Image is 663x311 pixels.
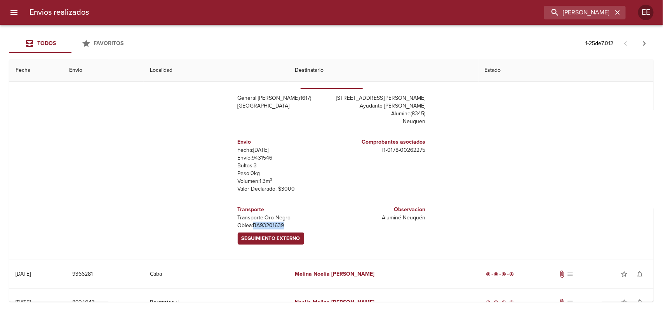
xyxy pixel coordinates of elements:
[238,154,329,162] p: Envío: 9431546
[238,170,329,177] p: Peso: 0 kg
[479,59,654,82] th: Estado
[494,272,499,276] span: radio_button_checked
[5,3,23,22] button: menu
[238,146,329,154] p: Fecha: [DATE]
[510,272,514,276] span: radio_button_checked
[72,298,95,308] span: 8904043
[636,270,644,278] span: notifications_none
[238,214,329,222] p: Transporte: Oro Negro
[238,185,329,193] p: Valor Declarado: $ 3000
[566,299,574,306] span: No tiene pedido asociado
[485,299,516,306] div: Entregado
[63,59,144,82] th: Envio
[332,271,375,277] em: [PERSON_NAME]
[632,295,647,310] button: Activar notificaciones
[313,299,330,306] em: Melina
[335,146,426,154] p: R - 0178 - 00262275
[585,40,613,47] p: 1 - 25 de 7.012
[69,295,98,310] button: 8904043
[242,234,300,243] span: Seguimiento Externo
[544,6,613,19] input: buscar
[510,300,514,305] span: radio_button_checked
[238,102,329,110] p: [GEOGRAPHIC_DATA]
[144,59,289,82] th: Localidad
[270,177,273,182] sup: 3
[486,272,491,276] span: radio_button_checked
[620,299,628,306] span: star_border
[494,300,499,305] span: radio_button_checked
[238,177,329,185] p: Volumen: 1.3 m
[295,299,311,306] em: Noelia
[620,270,628,278] span: star_border
[16,271,31,277] div: [DATE]
[335,87,426,110] p: [PERSON_NAME] 826 826 , [STREET_ADDRESS][PERSON_NAME] .Ayudante [PERSON_NAME]
[9,34,134,53] div: Tabs Envios
[638,5,654,20] div: Abrir información de usuario
[94,40,124,47] span: Favoritos
[69,267,96,281] button: 9366281
[9,59,63,82] th: Fecha
[314,271,330,277] em: Noelia
[238,162,329,170] p: Bultos: 3
[289,59,479,82] th: Destinatario
[502,300,506,305] span: radio_button_checked
[335,138,426,146] h6: Comprobantes asociados
[335,118,426,125] p: Neuquen
[238,205,329,214] h6: Transporte
[238,138,329,146] h6: Envio
[30,6,89,19] h6: Envios realizados
[616,39,635,47] span: Pagina anterior
[616,266,632,282] button: Agregar a favoritos
[635,34,654,53] span: Pagina siguiente
[335,110,426,118] p: Alumine ( 8345 )
[558,270,566,278] span: Tiene documentos adjuntos
[486,300,491,305] span: radio_button_checked
[16,299,31,306] div: [DATE]
[238,222,329,229] p: Oblea: BA93201639
[335,205,426,214] h6: Observacion
[502,272,506,276] span: radio_button_checked
[485,270,516,278] div: Entregado
[632,266,647,282] button: Activar notificaciones
[558,299,566,306] span: Tiene documentos adjuntos
[295,271,312,277] em: Melina
[335,214,426,222] p: Aluminé Neuquén
[72,269,93,279] span: 9366281
[638,5,654,20] div: EE
[238,94,329,102] p: General [PERSON_NAME] ( 1617 )
[616,295,632,310] button: Agregar a favoritos
[144,260,289,288] td: Caba
[636,299,644,306] span: notifications_none
[37,40,56,47] span: Todos
[238,233,304,245] a: Seguimiento Externo
[332,299,375,306] em: [PERSON_NAME]
[566,270,574,278] span: No tiene pedido asociado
